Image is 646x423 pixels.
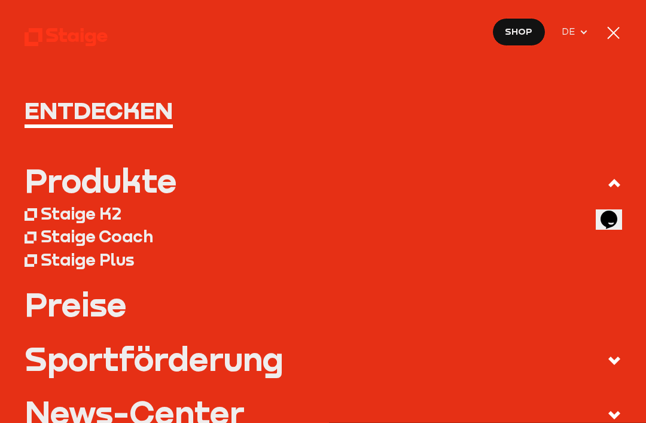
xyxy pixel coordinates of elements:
[41,226,153,247] div: Staige Coach
[25,225,621,248] a: Staige Coach
[25,202,621,225] a: Staige K2
[562,25,579,39] span: DE
[596,194,634,230] iframe: chat widget
[41,203,121,224] div: Staige K2
[25,248,621,272] a: Staige Plus
[25,342,284,375] div: Sportförderung
[505,25,532,39] span: Shop
[41,249,135,270] div: Staige Plus
[25,288,621,321] a: Preise
[25,164,177,197] div: Produkte
[492,18,546,46] a: Shop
